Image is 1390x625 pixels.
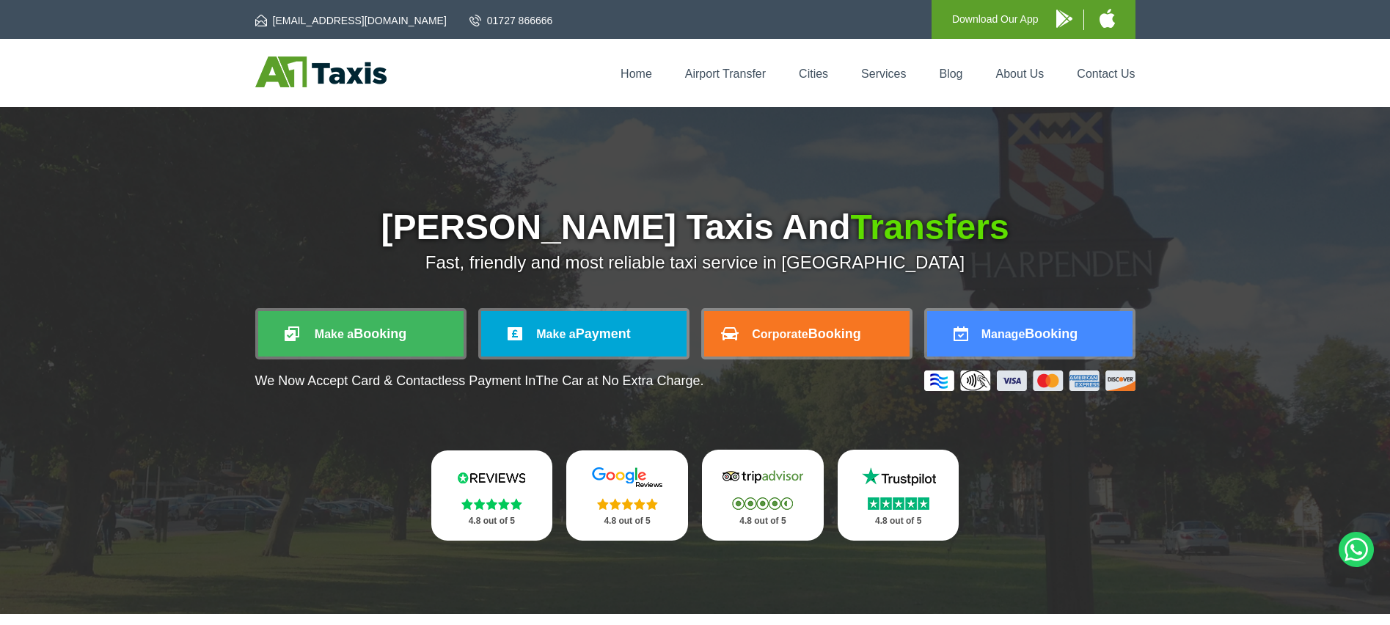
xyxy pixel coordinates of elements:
[850,208,1009,246] span: Transfers
[315,328,354,340] span: Make a
[704,311,910,357] a: CorporateBooking
[952,10,1039,29] p: Download Our App
[927,311,1133,357] a: ManageBooking
[855,466,943,488] img: Trustpilot
[255,56,387,87] img: A1 Taxis St Albans LTD
[685,67,766,80] a: Airport Transfer
[255,373,704,389] p: We Now Accept Card & Contactless Payment In
[702,450,824,541] a: Tripadvisor Stars 4.8 out of 5
[924,370,1135,391] img: Credit And Debit Cards
[255,13,447,28] a: [EMAIL_ADDRESS][DOMAIN_NAME]
[582,512,672,530] p: 4.8 out of 5
[981,328,1025,340] span: Manage
[258,311,464,357] a: Make aBooking
[255,252,1135,273] p: Fast, friendly and most reliable taxi service in [GEOGRAPHIC_DATA]
[868,497,929,510] img: Stars
[1077,67,1135,80] a: Contact Us
[597,498,658,510] img: Stars
[535,373,703,388] span: The Car at No Extra Charge.
[1100,9,1115,28] img: A1 Taxis iPhone App
[255,210,1135,245] h1: [PERSON_NAME] Taxis And
[939,67,962,80] a: Blog
[447,467,535,489] img: Reviews.io
[752,328,808,340] span: Corporate
[461,498,522,510] img: Stars
[1056,10,1072,28] img: A1 Taxis Android App
[799,67,828,80] a: Cities
[469,13,553,28] a: 01727 866666
[447,512,537,530] p: 4.8 out of 5
[621,67,652,80] a: Home
[838,450,959,541] a: Trustpilot Stars 4.8 out of 5
[481,311,687,357] a: Make aPayment
[732,497,793,510] img: Stars
[431,450,553,541] a: Reviews.io Stars 4.8 out of 5
[583,467,671,489] img: Google
[996,67,1045,80] a: About Us
[719,466,807,488] img: Tripadvisor
[854,512,943,530] p: 4.8 out of 5
[536,328,575,340] span: Make a
[861,67,906,80] a: Services
[566,450,688,541] a: Google Stars 4.8 out of 5
[718,512,808,530] p: 4.8 out of 5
